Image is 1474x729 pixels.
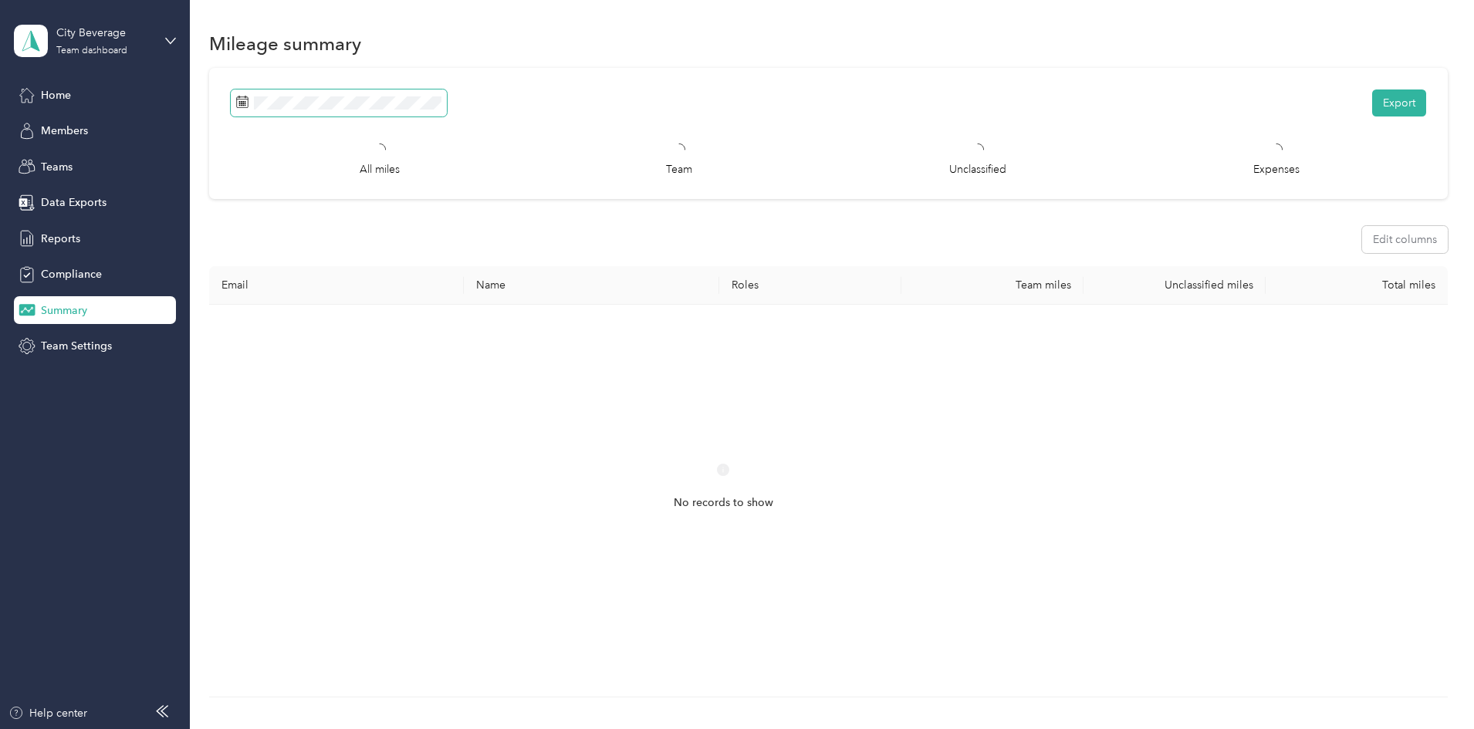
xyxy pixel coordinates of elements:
[56,46,127,56] div: Team dashboard
[209,35,361,52] h1: Mileage summary
[41,302,87,319] span: Summary
[719,266,901,305] th: Roles
[41,194,106,211] span: Data Exports
[41,159,73,175] span: Teams
[360,161,400,177] p: All miles
[1084,266,1266,305] th: Unclassified miles
[209,266,464,305] th: Email
[1253,161,1300,177] p: Expenses
[901,266,1084,305] th: Team miles
[1388,643,1474,729] iframe: Everlance-gr Chat Button Frame
[1266,266,1448,305] th: Total miles
[464,266,718,305] th: Name
[41,338,112,354] span: Team Settings
[1362,226,1448,253] button: Edit columns
[949,161,1006,177] p: Unclassified
[8,705,87,721] button: Help center
[41,231,80,247] span: Reports
[41,87,71,103] span: Home
[1372,89,1426,116] button: Export
[666,161,692,177] p: Team
[56,25,153,41] div: City Beverage
[41,266,102,282] span: Compliance
[41,123,88,139] span: Members
[674,494,773,511] span: No records to show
